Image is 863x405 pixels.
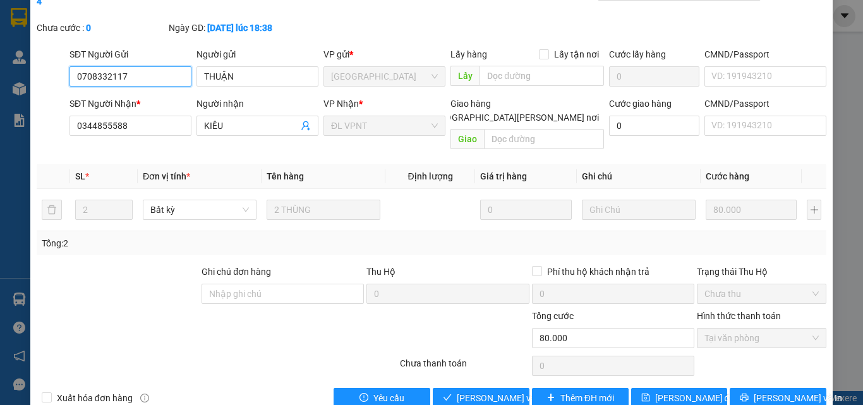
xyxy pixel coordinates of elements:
div: Chưa cước : [37,21,166,35]
span: Thu Hộ [366,267,395,277]
span: [PERSON_NAME] đổi [655,391,737,405]
b: Phúc An Express [16,7,66,88]
b: 0 [86,23,91,33]
div: Tổng: 2 [42,236,334,250]
input: 0 [706,200,797,220]
button: plus [807,200,821,220]
span: Giá trị hàng [480,171,527,181]
div: CMND/Passport [704,97,826,111]
div: SĐT Người Nhận [69,97,191,111]
span: Lấy tận nơi [549,47,604,61]
span: Phí thu hộ khách nhận trả [542,265,655,279]
label: Ghi chú đơn hàng [202,267,271,277]
input: Cước giao hàng [609,116,699,136]
span: Cước hàng [706,171,749,181]
span: Bất kỳ [150,200,249,219]
input: Dọc đường [484,129,604,149]
div: CMND/Passport [704,47,826,61]
b: [DATE] lúc 18:38 [207,23,272,33]
div: Người nhận [196,97,318,111]
span: [PERSON_NAME] và In [754,391,842,405]
span: ĐL Quận 1 [331,67,438,86]
span: printer [740,393,749,403]
span: Lấy hàng [450,49,487,59]
div: Ngày GD: [169,21,298,35]
input: 0 [480,200,571,220]
li: [STREET_ADDRESS][PERSON_NAME][PERSON_NAME] [16,92,72,189]
div: SĐT Người Gửi [69,47,191,61]
span: Chưa thu [704,284,819,303]
span: Xuất hóa đơn hàng [52,391,138,405]
div: VP gửi [323,47,445,61]
span: Yêu cầu [373,391,404,405]
span: plus [546,393,555,403]
span: ĐL VPNT [331,116,438,135]
span: exclamation-circle [359,393,368,403]
div: Chưa thanh toán [399,356,531,378]
span: Tại văn phòng [704,329,819,348]
input: Cước lấy hàng [609,66,699,87]
span: VP Nhận [323,99,359,109]
span: Tổng cước [532,311,574,321]
span: Đơn vị tính [143,171,190,181]
div: Người gửi [196,47,318,61]
span: info-circle [140,394,149,402]
span: Lấy [450,66,480,86]
label: Cước lấy hàng [609,49,666,59]
span: Định lượng [407,171,452,181]
span: Giao [450,129,484,149]
input: VD: Bàn, Ghế [267,200,380,220]
label: Cước giao hàng [609,99,672,109]
span: [GEOGRAPHIC_DATA][PERSON_NAME] nơi [426,111,604,124]
span: Thêm ĐH mới [560,391,614,405]
div: Trạng thái Thu Hộ [697,265,826,279]
span: Giao hàng [450,99,491,109]
input: Ghi Chú [582,200,696,220]
label: Hình thức thanh toán [697,311,781,321]
span: [PERSON_NAME] và [PERSON_NAME] hàng [457,391,627,405]
th: Ghi chú [577,164,701,189]
input: Ghi chú đơn hàng [202,284,364,304]
input: Dọc đường [480,66,604,86]
span: user-add [301,121,311,131]
span: save [641,393,650,403]
span: SL [75,171,85,181]
button: delete [42,200,62,220]
span: Tên hàng [267,171,304,181]
span: check [443,393,452,403]
span: environment [16,94,25,103]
